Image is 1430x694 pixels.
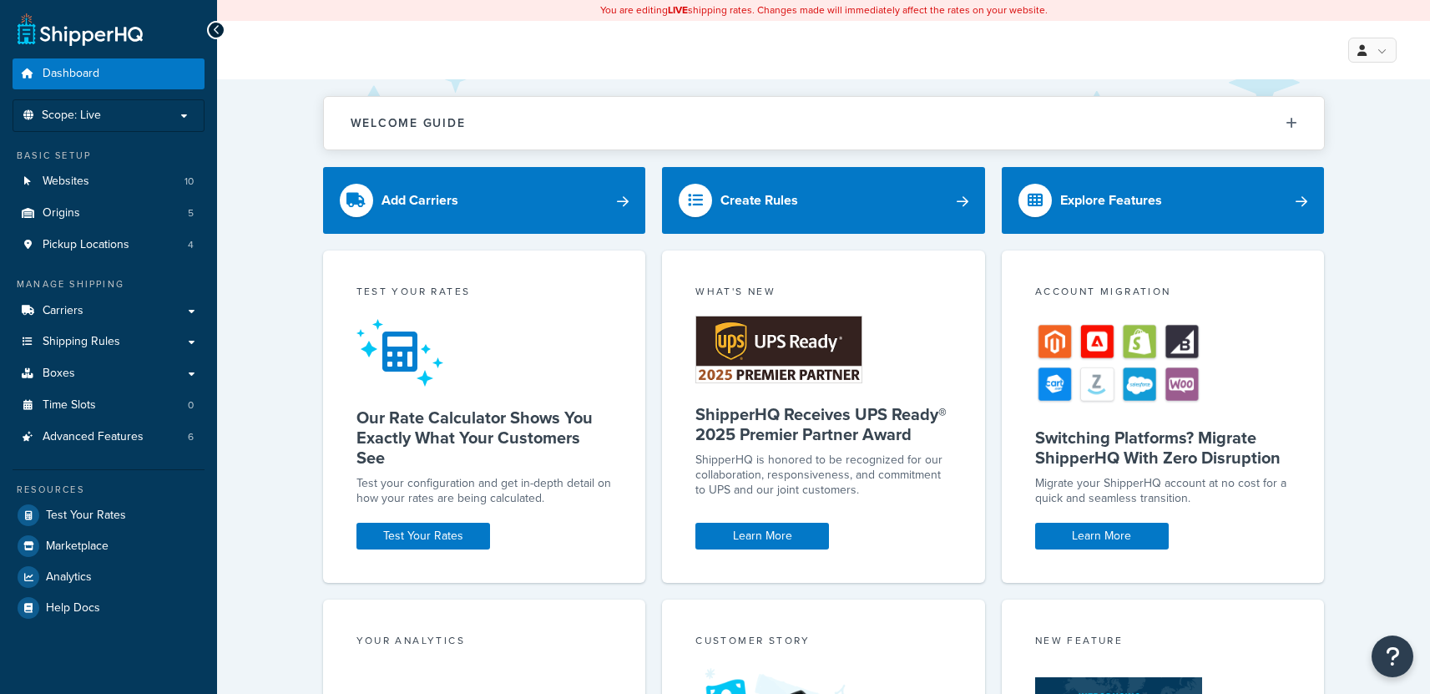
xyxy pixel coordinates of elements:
[13,358,205,389] a: Boxes
[351,117,466,129] h2: Welcome Guide
[13,296,205,327] a: Carriers
[695,284,952,303] div: What's New
[13,230,205,261] li: Pickup Locations
[13,390,205,421] a: Time Slots0
[324,97,1324,149] button: Welcome Guide
[43,304,83,318] span: Carriers
[356,633,613,652] div: Your Analytics
[662,167,985,234] a: Create Rules
[13,277,205,291] div: Manage Shipping
[356,284,613,303] div: Test your rates
[13,593,205,623] a: Help Docs
[695,404,952,444] h5: ShipperHQ Receives UPS Ready® 2025 Premier Partner Award
[695,523,829,550] a: Learn More
[13,198,205,229] li: Origins
[1060,189,1162,212] div: Explore Features
[43,430,144,444] span: Advanced Features
[323,167,646,234] a: Add Carriers
[43,335,120,349] span: Shipping Rules
[356,408,613,468] h5: Our Rate Calculator Shows You Exactly What Your Customers See
[13,422,205,453] a: Advanced Features6
[13,562,205,592] a: Analytics
[46,539,109,554] span: Marketplace
[43,67,99,81] span: Dashboard
[1372,636,1413,677] button: Open Resource Center
[13,149,205,163] div: Basic Setup
[46,601,100,615] span: Help Docs
[46,570,92,585] span: Analytics
[188,398,194,413] span: 0
[43,206,80,220] span: Origins
[13,198,205,229] a: Origins5
[1035,284,1291,303] div: Account Migration
[13,166,205,197] li: Websites
[184,175,194,189] span: 10
[46,509,126,523] span: Test Your Rates
[1035,633,1291,652] div: New Feature
[188,206,194,220] span: 5
[13,483,205,497] div: Resources
[43,175,89,189] span: Websites
[695,633,952,652] div: Customer Story
[188,430,194,444] span: 6
[1035,428,1291,468] h5: Switching Platforms? Migrate ShipperHQ With Zero Disruption
[13,422,205,453] li: Advanced Features
[1035,476,1291,506] div: Migrate your ShipperHQ account at no cost for a quick and seamless transition.
[13,390,205,421] li: Time Slots
[356,476,613,506] div: Test your configuration and get in-depth detail on how your rates are being calculated.
[13,531,205,561] a: Marketplace
[188,238,194,252] span: 4
[43,238,129,252] span: Pickup Locations
[13,500,205,530] a: Test Your Rates
[1035,523,1169,550] a: Learn More
[382,189,458,212] div: Add Carriers
[13,327,205,357] a: Shipping Rules
[43,367,75,381] span: Boxes
[13,58,205,89] a: Dashboard
[43,398,96,413] span: Time Slots
[42,109,101,123] span: Scope: Live
[13,166,205,197] a: Websites10
[356,523,490,550] a: Test Your Rates
[1002,167,1325,234] a: Explore Features
[13,230,205,261] a: Pickup Locations4
[668,3,688,18] b: LIVE
[695,453,952,498] p: ShipperHQ is honored to be recognized for our collaboration, responsiveness, and commitment to UP...
[720,189,798,212] div: Create Rules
